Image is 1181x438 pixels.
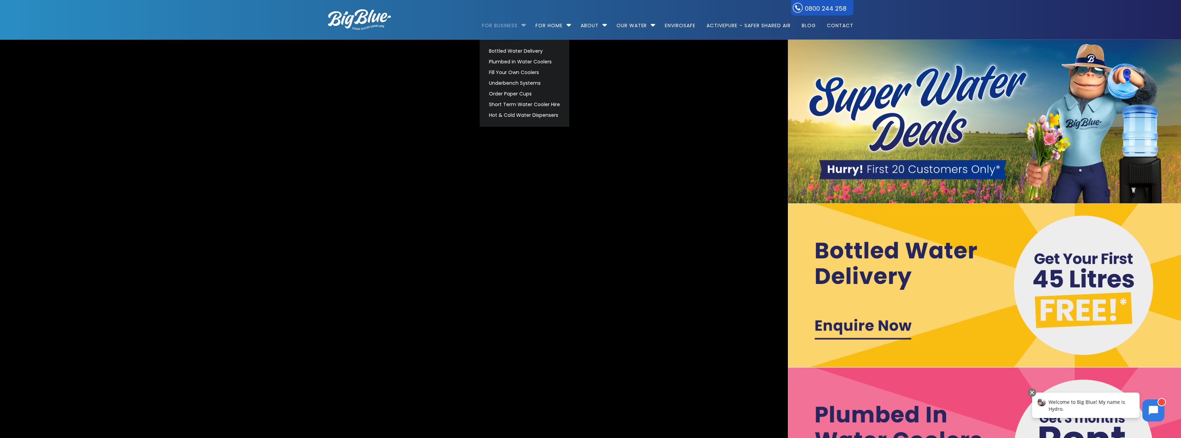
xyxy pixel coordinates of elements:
[486,89,563,99] a: Order Paper Cups
[486,99,563,110] a: Short Term Water Cooler Hire
[486,46,563,57] a: Bottled Water Delivery
[486,110,563,121] a: Hot & Cold Water Dispensers
[1025,387,1171,428] iframe: Chatbot
[486,67,563,78] a: Fill Your Own Coolers
[486,57,563,67] a: Plumbed in Water Coolers
[486,78,563,89] a: Underbench Systems
[328,9,391,30] img: logo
